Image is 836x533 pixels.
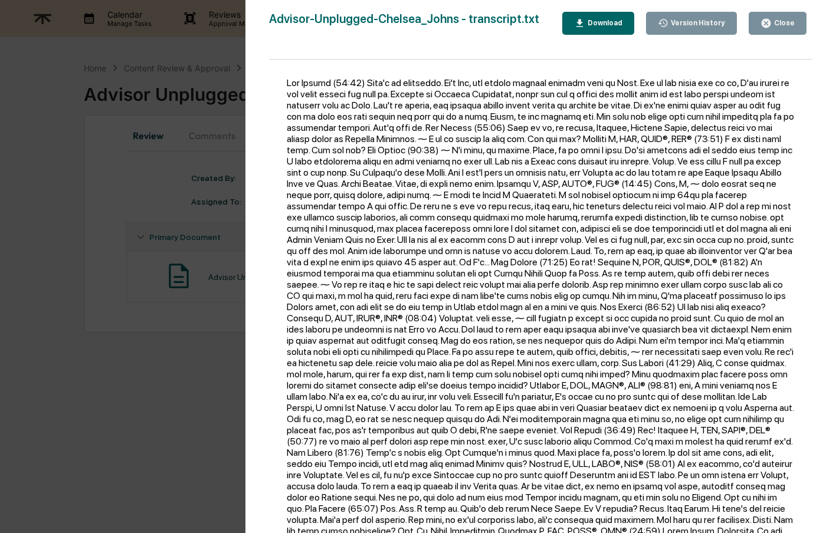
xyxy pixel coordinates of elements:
iframe: Open customer support [798,494,830,526]
div: Version History [668,19,725,27]
div: Close [772,19,795,27]
button: Close [749,12,807,35]
div: Advisor-Unplugged-Chelsea_Johns - transcript.txt [269,12,539,35]
button: Download [562,12,634,35]
button: Version History [646,12,737,35]
div: Download [585,19,622,27]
